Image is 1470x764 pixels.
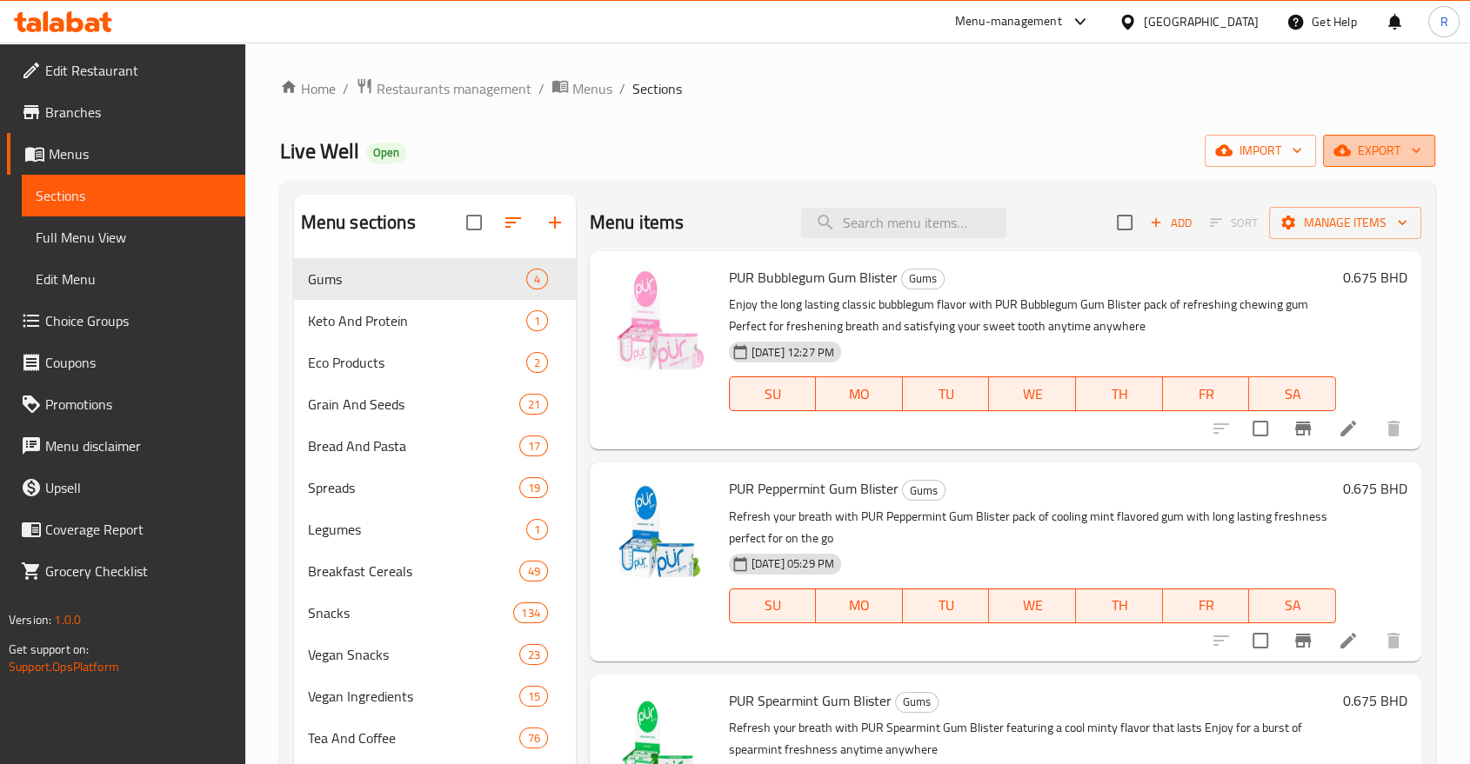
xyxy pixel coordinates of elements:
[519,435,547,456] div: items
[294,508,576,550] div: Legumes1
[294,342,576,383] div: Eco Products2
[996,382,1069,407] span: WE
[729,376,817,411] button: SU
[280,77,1435,100] nav: breadcrumb
[520,730,546,747] span: 76
[729,717,1336,761] p: Refresh your breath with PUR Spearmint Gum Blister featuring a cool minty flavor that lasts Enjoy...
[903,588,990,623] button: TU
[604,265,715,376] img: PUR Bubblegum Gum Blister
[816,588,903,623] button: MO
[356,77,531,100] a: Restaurants management
[520,438,546,455] span: 17
[895,692,939,713] div: Gums
[7,300,245,342] a: Choice Groups
[1256,382,1329,407] span: SA
[308,686,520,707] span: Vegan Ingredients
[1282,620,1324,661] button: Branch-specific-item
[45,394,231,415] span: Promotions
[729,294,1336,337] p: Enjoy the long lasting classic bubblegum flavor with PUR Bubblegum Gum Blister pack of refreshing...
[7,467,245,508] a: Upsell
[22,216,245,258] a: Full Menu View
[520,647,546,663] span: 23
[1249,588,1336,623] button: SA
[366,145,406,160] span: Open
[294,675,576,717] div: Vegan Ingredients15
[1242,410,1279,447] span: Select to update
[294,550,576,592] div: Breakfast Cereals49
[745,555,841,572] span: [DATE] 05:29 PM
[492,202,534,243] span: Sort sections
[632,78,682,99] span: Sections
[520,688,546,705] span: 15
[45,310,231,331] span: Choice Groups
[1170,593,1243,618] span: FR
[1242,622,1279,659] span: Select to update
[534,202,576,243] button: Add section
[1205,135,1316,167] button: import
[519,686,547,707] div: items
[729,506,1336,549] p: Refresh your breath with PUR Peppermint Gum Blister pack of cooling mint flavored gum with long l...
[903,376,990,411] button: TU
[308,477,520,498] div: Spreads
[1338,630,1359,651] a: Edit menu item
[22,175,245,216] a: Sections
[308,310,526,331] span: Keto And Protein
[1199,209,1269,236] span: Select section first
[526,519,548,540] div: items
[1343,688,1407,713] h6: 0.675 BHD
[901,269,945,289] div: Gums
[1269,207,1421,239] button: Manage items
[527,522,547,538] span: 1
[36,227,231,248] span: Full Menu View
[1147,213,1194,233] span: Add
[903,481,945,501] span: Gums
[9,655,119,678] a: Support.OpsPlatform
[527,313,547,329] span: 1
[7,342,245,383] a: Coupons
[1076,376,1163,411] button: TH
[519,644,547,665] div: items
[1144,12,1259,31] div: [GEOGRAPHIC_DATA]
[520,480,546,496] span: 19
[308,269,526,289] span: Gums
[1219,140,1302,162] span: import
[294,425,576,467] div: Bread And Pasta17
[519,477,547,498] div: items
[45,60,231,81] span: Edit Restaurant
[823,593,896,618] span: MO
[823,382,896,407] span: MO
[955,11,1062,32] div: Menu-management
[1143,209,1199,236] span: Add item
[910,593,983,618] span: TU
[7,91,245,133] a: Branches
[308,352,526,373] div: Eco Products
[36,269,231,289] span: Edit Menu
[1343,265,1407,289] h6: 0.675 BHD
[308,435,520,456] span: Bread And Pasta
[729,475,899,502] span: PUR Peppermint Gum Blister
[526,269,548,289] div: items
[366,143,406,163] div: Open
[551,77,612,100] a: Menus
[1373,408,1414,449] button: delete
[745,344,841,361] span: [DATE] 12:27 PM
[519,727,547,748] div: items
[7,133,245,175] a: Menus
[7,50,245,91] a: Edit Restaurant
[526,352,548,373] div: items
[590,209,685,236] h2: Menu items
[1163,588,1250,623] button: FR
[308,394,520,415] span: Grain And Seeds
[9,608,51,631] span: Version:
[737,593,810,618] span: SU
[527,355,547,371] span: 2
[989,588,1076,623] button: WE
[1373,620,1414,661] button: delete
[308,561,520,581] span: Breakfast Cereals
[996,593,1069,618] span: WE
[456,204,492,241] span: Select all sections
[572,78,612,99] span: Menus
[520,563,546,580] span: 49
[1256,593,1329,618] span: SA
